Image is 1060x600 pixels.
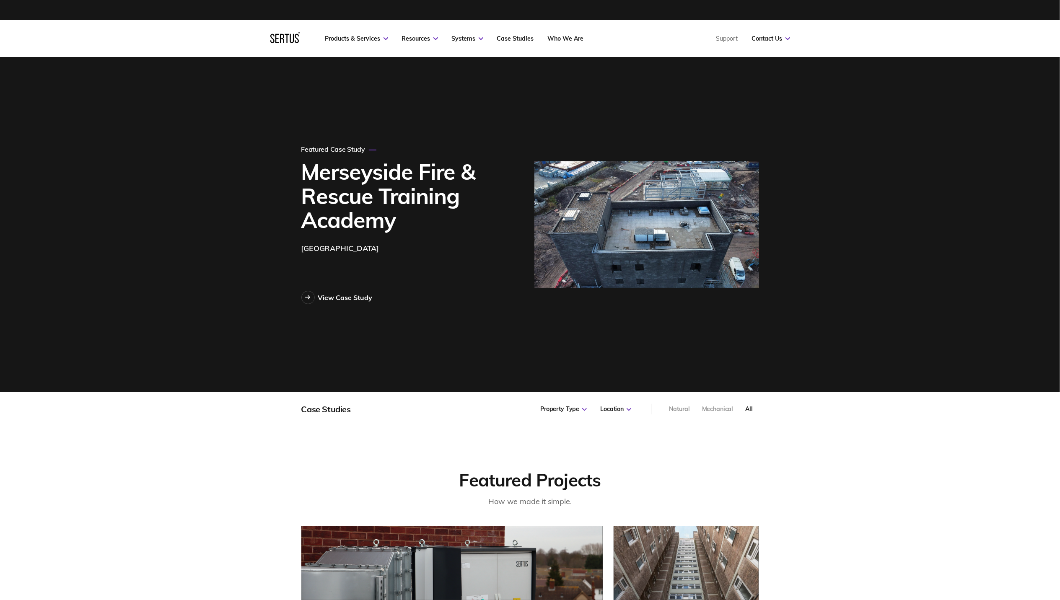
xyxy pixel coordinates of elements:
[301,469,759,491] div: Featured Projects
[497,35,534,42] a: Case Studies
[325,35,388,42] a: Products & Services
[548,35,584,42] a: Who We Are
[716,35,738,42] a: Support
[301,404,351,414] div: Case Studies
[745,405,753,414] div: All
[669,405,690,414] div: Natural
[702,405,733,414] div: Mechanical
[910,503,1060,600] iframe: Chat Widget
[301,291,373,304] a: View Case Study
[540,405,587,414] div: Property Type
[600,405,631,414] div: Location
[402,35,438,42] a: Resources
[301,145,377,153] div: Featured Case Study
[752,35,790,42] a: Contact Us
[301,496,759,508] div: How we made it simple.
[301,243,379,255] div: [GEOGRAPHIC_DATA]
[318,293,373,302] div: View Case Study
[301,160,508,232] h1: Merseyside Fire & Rescue Training Academy
[452,35,483,42] a: Systems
